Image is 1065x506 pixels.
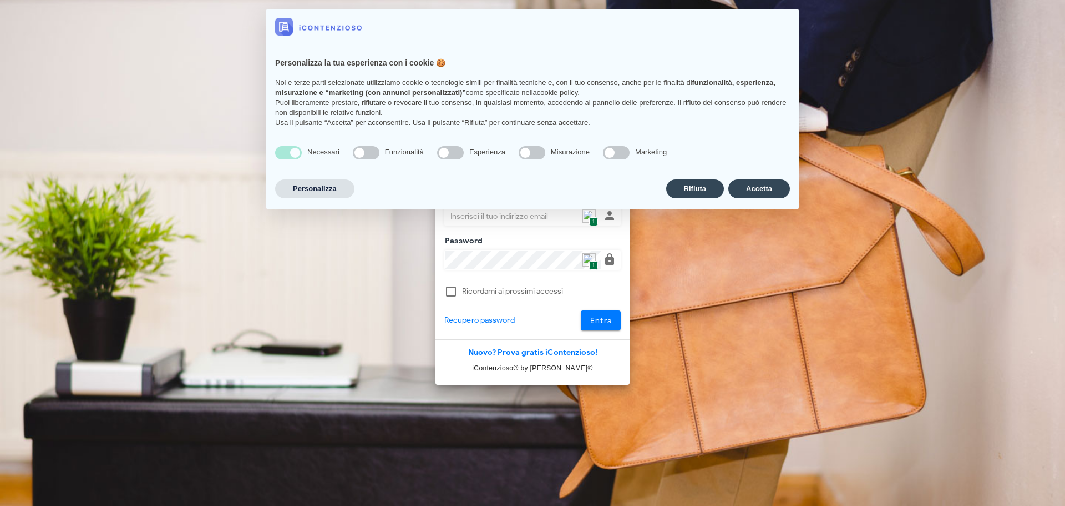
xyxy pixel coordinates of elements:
[275,98,790,118] p: Puoi liberamente prestare, rifiutare o revocare il tuo consenso, in qualsiasi momento, accedendo ...
[728,179,790,198] button: Accetta
[442,236,483,247] label: Password
[666,179,724,198] button: Rifiuta
[581,310,621,330] button: Entra
[582,253,596,267] img: npw-badge-icon.svg
[469,148,505,156] span: Esperienza
[307,148,339,156] span: Necessari
[275,179,354,198] button: Personalizza
[275,78,775,97] strong: funzionalità, esperienza, misurazione e “marketing (con annunci personalizzati)”
[435,363,630,374] p: iContenzioso® by [PERSON_NAME]©
[275,18,362,36] img: logo
[582,209,596,223] img: npw-badge-icon.svg
[635,148,667,156] span: Marketing
[444,314,515,327] a: Recupero password
[590,316,612,325] span: Entra
[589,217,597,227] span: 1
[589,261,597,270] span: 1
[275,58,790,69] h2: Personalizza la tua esperienza con i cookie 🍪
[275,78,790,98] p: Noi e terze parti selezionate utilizziamo cookie o tecnologie simili per finalità tecniche e, con...
[537,88,577,97] a: cookie policy - il link si apre in una nuova scheda
[385,148,424,156] span: Funzionalità
[551,148,590,156] span: Misurazione
[275,118,790,128] p: Usa il pulsante “Accetta” per acconsentire. Usa il pulsante “Rifiuta” per continuare senza accett...
[468,348,597,357] a: Nuovo? Prova gratis iContenzioso!
[462,286,621,297] label: Ricordami ai prossimi accessi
